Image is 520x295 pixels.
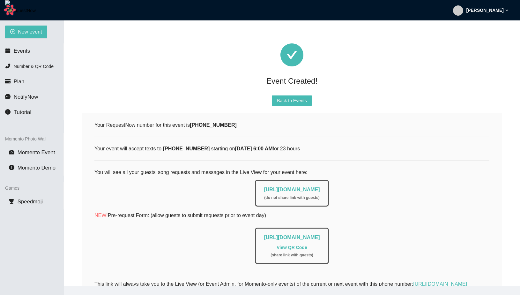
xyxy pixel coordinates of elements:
span: Momento Demo [18,165,56,171]
span: Events [14,48,30,54]
a: View QR Code [277,245,307,250]
a: [URL][DOMAIN_NAME] [413,281,467,287]
p: Pre-request Form: (allow guests to submit requests prior to event day) [94,211,489,219]
span: New event [18,28,42,36]
strong: [PERSON_NAME] [466,8,504,13]
span: Number & QR Code [14,64,54,69]
span: Momento Event [18,149,55,155]
span: phone [5,63,11,69]
span: credit-card [5,79,11,84]
span: Back to Events [277,97,307,104]
span: info-circle [9,165,14,170]
img: RequestNow [5,0,36,21]
button: plus-circleNew event [5,26,47,38]
span: Tutorial [14,109,31,115]
b: [DATE] 6:00 AM [235,146,272,151]
div: Your event will accept texts to starting on for 23 hours [94,145,489,153]
span: Speedmoji [18,199,43,205]
a: [URL][DOMAIN_NAME] [264,235,320,240]
span: down [505,9,509,12]
span: info-circle [5,109,11,115]
span: plus-circle [10,29,15,35]
span: check-circle [280,43,303,66]
span: Plan [14,79,25,85]
div: This link will always take you to the Live View (or Event Admin, for Momento-only events) of the ... [94,280,489,288]
div: ( share link with guests ) [264,252,320,258]
span: message [5,94,11,99]
span: Your RequestNow number for this event is [94,122,237,128]
span: trophy [9,199,14,204]
span: NotifyNow [14,94,38,100]
div: You will see all your guests' song requests and messages in the Live View for your event here: [94,168,489,272]
button: Open React Query Devtools [4,4,16,16]
b: [PHONE_NUMBER] [190,122,237,128]
span: NEW! [94,213,108,218]
span: calendar [5,48,11,53]
button: Back to Events [272,95,312,106]
b: [PHONE_NUMBER] [163,146,210,151]
a: [URL][DOMAIN_NAME] [264,187,320,192]
div: Event Created! [82,74,502,88]
div: ( do not share link with guests ) [264,195,320,201]
span: camera [9,149,14,155]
